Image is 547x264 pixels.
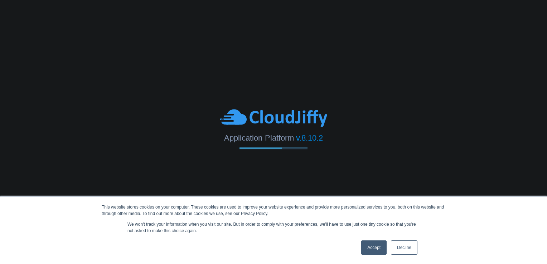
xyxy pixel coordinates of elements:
p: We won't track your information when you visit our site. But in order to comply with your prefere... [127,221,420,234]
a: Accept [361,240,387,255]
span: Application Platform [224,133,294,142]
span: v.8.10.2 [296,133,323,142]
a: Decline [391,240,417,255]
img: CloudJiffy-Blue.svg [220,108,327,128]
div: This website stores cookies on your computer. These cookies are used to improve your website expe... [102,204,445,217]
